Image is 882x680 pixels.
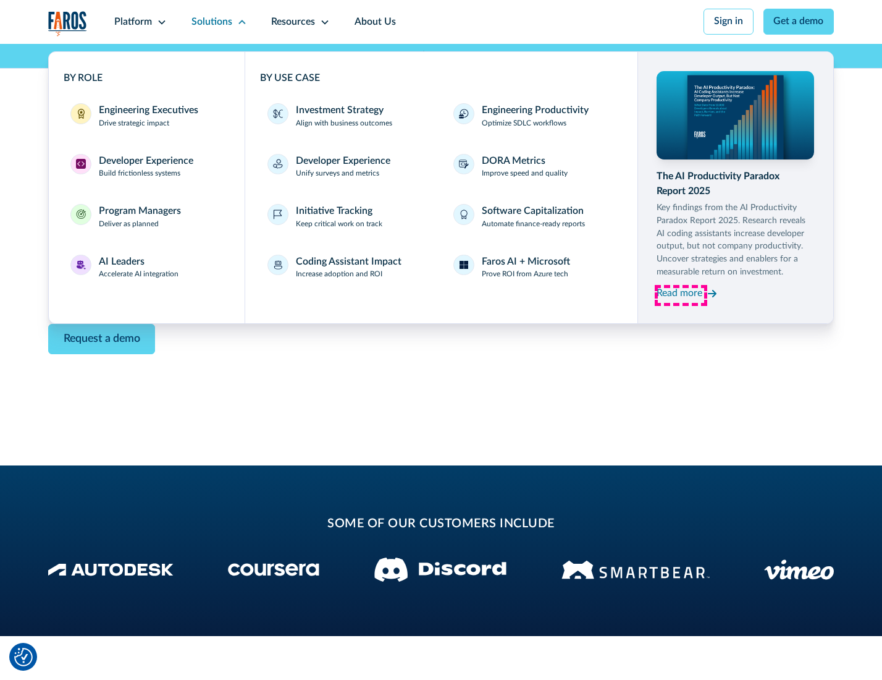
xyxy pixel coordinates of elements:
img: Smartbear Logo [561,558,710,581]
div: Program Managers [99,204,181,219]
p: Accelerate AI integration [99,269,178,280]
div: Developer Experience [296,154,390,169]
div: AI Leaders [99,255,145,270]
a: Developer ExperienceUnify surveys and metrics [260,147,436,187]
h2: some of our customers include [146,515,736,533]
a: Contact Modal [48,324,156,354]
p: Optimize SDLC workflows [482,118,566,129]
p: Key findings from the AI Productivity Paradox Report 2025. Research reveals AI coding assistants ... [657,202,813,279]
div: Platform [114,15,152,30]
a: Engineering ExecutivesEngineering ExecutivesDrive strategic impact [64,96,230,137]
p: Drive strategic impact [99,118,169,129]
p: Automate finance-ready reports [482,219,585,230]
p: Deliver as planned [99,219,159,230]
div: Resources [271,15,315,30]
div: Developer Experience [99,154,193,169]
div: Initiative Tracking [296,204,372,219]
div: Coding Assistant Impact [296,255,401,270]
img: Engineering Executives [76,109,86,119]
button: Cookie Settings [14,648,33,666]
img: Vimeo logo [764,559,834,580]
a: Initiative TrackingKeep critical work on track [260,197,436,237]
a: home [48,11,88,36]
a: Get a demo [763,9,834,35]
img: AI Leaders [76,260,86,270]
img: Program Managers [76,210,86,219]
a: Coding Assistant ImpactIncrease adoption and ROI [260,247,436,288]
p: Build frictionless systems [99,168,180,179]
img: Logo of the analytics and reporting company Faros. [48,11,88,36]
a: Program ManagersProgram ManagersDeliver as planned [64,197,230,237]
a: Faros AI + MicrosoftProve ROI from Azure tech [446,247,622,288]
p: Align with business outcomes [296,118,392,129]
div: Solutions [191,15,232,30]
img: Discord logo [374,558,506,582]
img: Coursera Logo [228,563,319,576]
div: Read more [657,286,702,301]
div: BY USE CASE [260,71,623,86]
a: Engineering ProductivityOptimize SDLC workflows [446,96,622,137]
div: Investment Strategy [296,103,384,118]
p: Improve speed and quality [482,168,568,179]
div: BY ROLE [64,71,230,86]
a: DORA MetricsImprove speed and quality [446,147,622,187]
img: Autodesk Logo [48,563,174,576]
a: Sign in [703,9,754,35]
a: Investment StrategyAlign with business outcomes [260,96,436,137]
div: Engineering Executives [99,103,198,118]
div: Software Capitalization [482,204,584,219]
img: Developer Experience [76,159,86,169]
img: Revisit consent button [14,648,33,666]
nav: Solutions [48,44,834,324]
a: Software CapitalizationAutomate finance-ready reports [446,197,622,237]
div: Engineering Productivity [482,103,589,118]
a: The AI Productivity Paradox Report 2025Key findings from the AI Productivity Paradox Report 2025.... [657,71,813,303]
a: AI LeadersAI LeadersAccelerate AI integration [64,247,230,288]
p: Increase adoption and ROI [296,269,382,280]
div: DORA Metrics [482,154,545,169]
p: Unify surveys and metrics [296,168,379,179]
div: The AI Productivity Paradox Report 2025 [657,169,813,199]
p: Keep critical work on track [296,219,382,230]
p: Prove ROI from Azure tech [482,269,568,280]
a: Developer ExperienceDeveloper ExperienceBuild frictionless systems [64,147,230,187]
div: Faros AI + Microsoft [482,255,570,270]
